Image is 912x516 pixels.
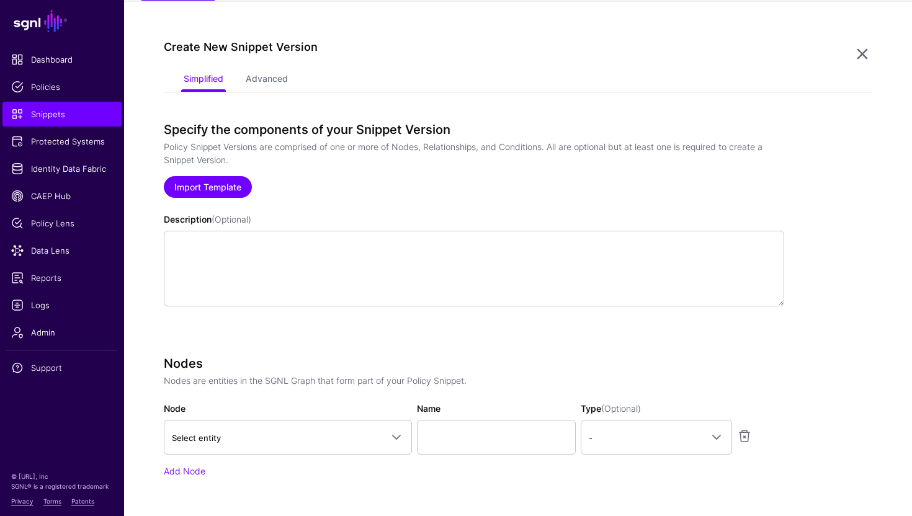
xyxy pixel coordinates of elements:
a: Simplified [184,68,223,92]
span: (Optional) [601,403,641,414]
a: Snippets [2,102,122,127]
h2: Create New Snippet Version [164,40,852,54]
a: Policies [2,74,122,99]
label: Type [581,402,641,415]
a: Admin [2,320,122,345]
a: SGNL [7,7,117,35]
a: Terms [43,497,61,505]
span: CAEP Hub [11,190,113,202]
a: Logs [2,293,122,318]
p: Policy Snippet Versions are comprised of one or more of Nodes, Relationships, and Conditions. All... [164,140,784,166]
a: Advanced [246,68,288,92]
span: Logs [11,299,113,311]
a: Policy Lens [2,211,122,236]
a: Patents [71,497,94,505]
a: Import Template [164,176,252,198]
span: Data Lens [11,244,113,257]
a: Identity Data Fabric [2,156,122,181]
label: Description [164,213,251,226]
a: Privacy [11,497,34,505]
a: Dashboard [2,47,122,72]
a: Add Node [164,466,205,476]
span: Policy Lens [11,217,113,229]
p: Nodes are entities in the SGNL Graph that form part of your Policy Snippet. [164,374,784,387]
span: Identity Data Fabric [11,162,113,175]
span: Support [11,362,113,374]
h3: Nodes [164,356,784,371]
a: CAEP Hub [2,184,122,208]
p: © [URL], Inc [11,471,113,481]
span: Snippets [11,108,113,120]
span: (Optional) [212,214,251,225]
label: Name [417,402,440,415]
a: Protected Systems [2,129,122,154]
h3: Specify the components of your Snippet Version [164,122,784,137]
p: SGNL® is a registered trademark [11,481,113,491]
label: Node [164,402,186,415]
span: Protected Systems [11,135,113,148]
span: - [589,433,592,443]
a: Data Lens [2,238,122,263]
a: Reports [2,265,122,290]
span: Admin [11,326,113,339]
span: Reports [11,272,113,284]
span: Dashboard [11,53,113,66]
span: Policies [11,81,113,93]
span: Select entity [172,433,221,443]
